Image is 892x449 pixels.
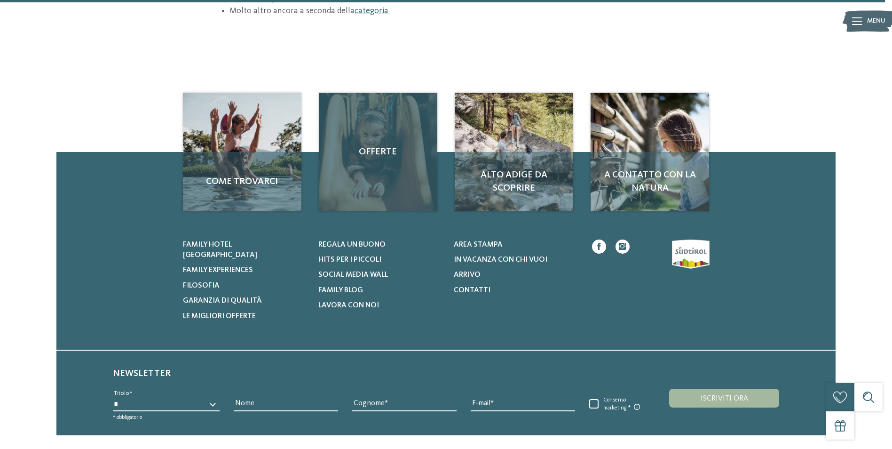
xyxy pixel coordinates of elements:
a: Contatti [454,285,577,296]
span: Newsletter [113,369,171,378]
button: Iscriviti ora [669,389,779,408]
span: Family experiences [183,266,253,274]
a: Lavora con noi [318,300,442,311]
a: Hotel per bambini in Trentino: giochi e avventure a volontà Offerte [319,93,437,211]
span: A contatto con la natura [600,168,700,195]
a: Arrivo [454,270,577,280]
a: Garanzia di qualità [183,296,307,306]
img: Hotel per bambini in Trentino: giochi e avventure a volontà [455,93,573,211]
span: Lavora con noi [318,302,379,309]
a: Family hotel [GEOGRAPHIC_DATA] [183,240,307,261]
span: Alto Adige da scoprire [464,168,564,195]
a: Area stampa [454,240,577,250]
a: Filosofia [183,281,307,291]
a: Hotel per bambini in Trentino: giochi e avventure a volontà A contatto con la natura [591,93,709,211]
li: Molto altro ancora a seconda della [229,5,669,17]
a: Hotel per bambini in Trentino: giochi e avventure a volontà Come trovarci [183,93,301,211]
a: Le migliori offerte [183,311,307,321]
a: Social Media Wall [318,270,442,280]
a: Family experiences [183,265,307,275]
a: In vacanza con chi vuoi [454,255,577,265]
a: Hits per i piccoli [318,255,442,265]
span: * obbligatorio [113,415,142,420]
span: Contatti [454,287,490,294]
span: Come trovarci [192,175,292,188]
span: In vacanza con chi vuoi [454,256,547,264]
a: Hotel per bambini in Trentino: giochi e avventure a volontà Alto Adige da scoprire [455,93,573,211]
span: Hits per i piccoli [318,256,381,264]
span: Le migliori offerte [183,313,256,320]
span: Family Blog [318,287,363,294]
span: Regala un buono [318,241,386,249]
span: Consenso marketing [599,397,648,412]
img: Hotel per bambini in Trentino: giochi e avventure a volontà [183,93,301,211]
span: Garanzia di qualità [183,297,262,305]
span: Area stampa [454,241,503,249]
span: Social Media Wall [318,271,388,279]
a: Family Blog [318,285,442,296]
img: Hotel per bambini in Trentino: giochi e avventure a volontà [591,93,709,211]
span: Family hotel [GEOGRAPHIC_DATA] [183,241,257,259]
a: Regala un buono [318,240,442,250]
a: categoria [355,7,388,15]
span: Arrivo [454,271,481,279]
span: Iscriviti ora [701,395,748,402]
span: Filosofia [183,282,220,289]
span: Offerte [328,145,428,159]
